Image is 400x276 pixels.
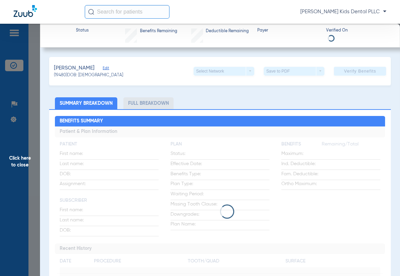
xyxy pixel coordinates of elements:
[366,243,400,276] iframe: Chat Widget
[123,97,174,109] li: Full Breakdown
[103,66,109,72] span: Edit
[55,116,385,127] h2: Benefits Summary
[88,9,94,15] img: Search Icon
[257,28,320,34] span: Payer
[140,28,177,35] span: Benefits Remaining
[76,28,89,34] span: Status
[54,73,123,79] span: (19480) DOB: [DEMOGRAPHIC_DATA]
[300,8,386,15] span: [PERSON_NAME] Kids Dental PLLC
[55,97,117,109] li: Summary Breakdown
[85,5,169,19] input: Search for patients
[54,64,95,73] span: [PERSON_NAME]
[206,28,249,35] span: Deductible Remaining
[14,5,37,17] img: Zuub Logo
[326,28,389,34] span: Verified On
